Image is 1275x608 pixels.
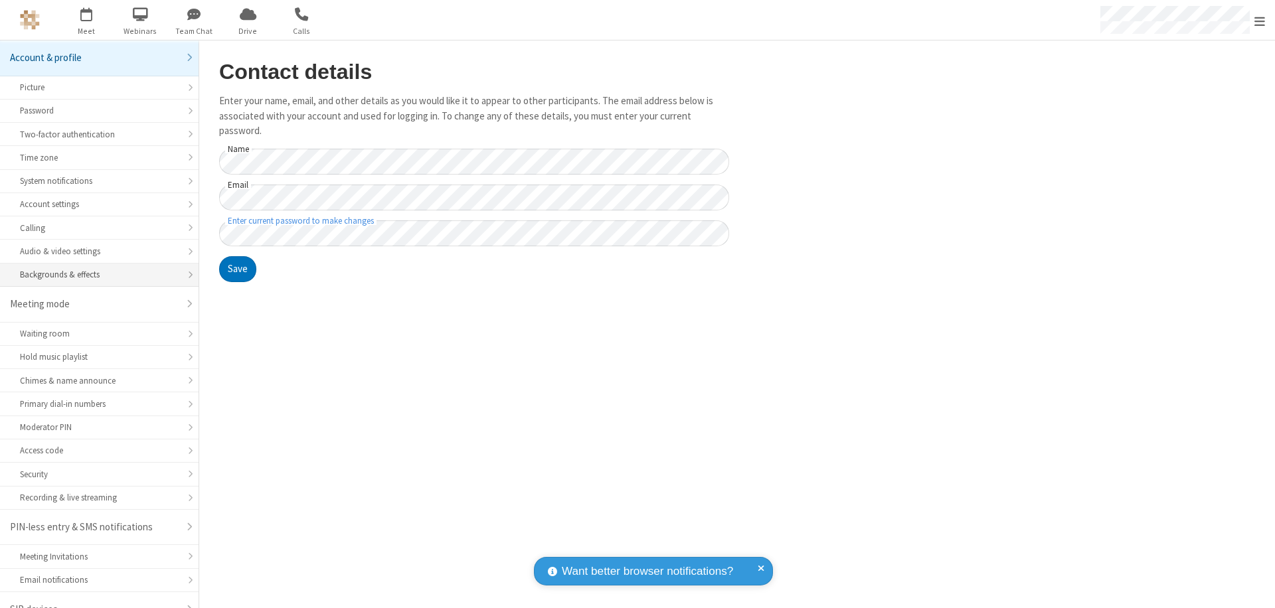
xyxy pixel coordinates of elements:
div: Password [20,104,179,117]
div: Waiting room [20,327,179,340]
span: Meet [62,25,112,37]
h2: Contact details [219,60,729,84]
div: Backgrounds & effects [20,268,179,281]
span: Webinars [116,25,165,37]
span: Want better browser notifications? [562,563,733,580]
div: Recording & live streaming [20,491,179,504]
div: Account settings [20,198,179,210]
span: Calls [277,25,327,37]
div: PIN-less entry & SMS notifications [10,520,179,535]
div: Two-factor authentication [20,128,179,141]
div: Primary dial-in numbers [20,398,179,410]
div: Calling [20,222,179,234]
div: Time zone [20,151,179,164]
input: Email [219,185,729,210]
input: Name [219,149,729,175]
div: Account & profile [10,50,179,66]
div: Chimes & name announce [20,374,179,387]
div: Security [20,468,179,481]
p: Enter your name, email, and other details as you would like it to appear to other participants. T... [219,94,729,139]
div: Email notifications [20,573,179,586]
div: Audio & video settings [20,245,179,258]
div: Picture [20,81,179,94]
span: Drive [223,25,273,37]
div: Meeting mode [10,297,179,312]
input: Enter current password to make changes [219,220,729,246]
div: Meeting Invitations [20,550,179,563]
div: Moderator PIN [20,421,179,433]
div: Access code [20,444,179,457]
button: Save [219,256,256,283]
span: Team Chat [169,25,219,37]
div: System notifications [20,175,179,187]
div: Hold music playlist [20,350,179,363]
img: QA Selenium DO NOT DELETE OR CHANGE [20,10,40,30]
